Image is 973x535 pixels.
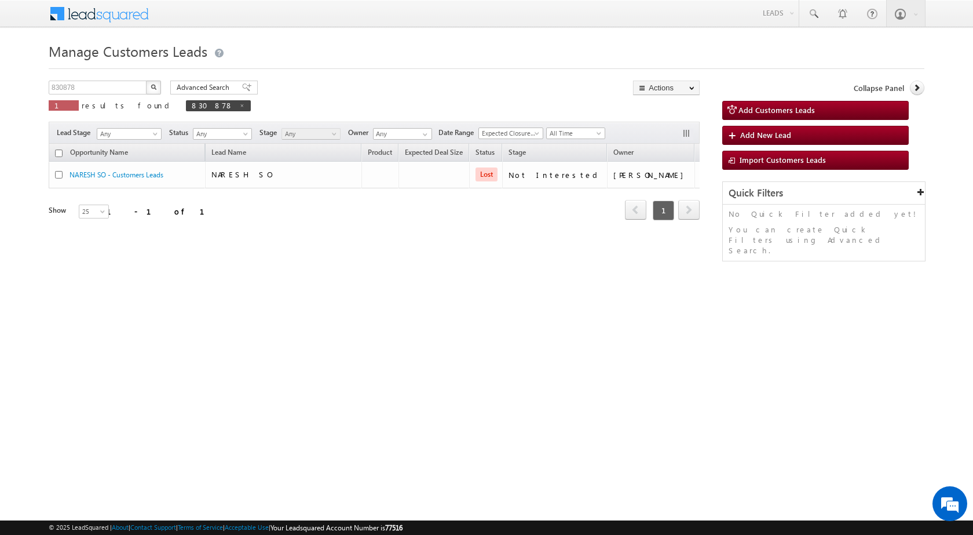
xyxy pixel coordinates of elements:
span: Add New Lead [740,130,791,140]
span: Lead Name [206,146,252,161]
span: 1 [54,100,73,110]
a: NARESH SO - Customers Leads [69,170,163,179]
span: 830878 [192,100,233,110]
a: Show All Items [416,129,431,140]
a: Stage [503,146,532,161]
a: prev [625,201,646,220]
span: Advanced Search [177,82,233,93]
p: You can create Quick Filters using Advanced Search. [729,224,919,256]
span: Any [193,129,248,139]
span: Any [97,129,158,139]
span: 25 [79,206,110,217]
span: 1 [653,201,674,220]
span: Owner [613,148,634,157]
a: Any [97,128,162,140]
a: Acceptable Use [225,523,269,531]
div: 1 - 1 of 1 [107,205,218,218]
button: Actions [633,81,700,95]
a: 25 [79,205,109,219]
a: Opportunity Name [64,146,134,161]
span: All Time [547,128,602,139]
span: Collapse Panel [854,83,904,93]
span: Expected Deal Size [405,148,463,157]
a: Contact Support [130,523,176,531]
a: Status [470,146,500,161]
span: NARESH SO [211,169,270,179]
a: All Time [546,128,605,139]
span: Product [368,148,392,157]
span: Add Customers Leads [738,105,815,115]
span: Opportunity Name [70,148,128,157]
span: © 2025 LeadSquared | | | | | [49,522,403,533]
div: [PERSON_NAME] [613,170,689,180]
a: next [678,201,700,220]
a: Terms of Service [178,523,223,531]
a: Any [281,128,341,140]
input: Check all records [55,150,63,157]
span: Date Range [438,128,478,138]
div: Not Interested [509,170,602,180]
div: Show [49,205,69,216]
span: next [678,200,700,220]
a: About [112,523,129,531]
p: No Quick Filter added yet! [729,209,919,219]
span: Owner [348,128,373,138]
span: Lead Stage [57,128,95,138]
input: Type to Search [373,128,432,140]
a: Any [193,128,252,140]
span: Status [169,128,193,138]
span: Your Leadsquared Account Number is [270,523,403,532]
span: Expected Closure Date [479,128,539,139]
a: Expected Closure Date [478,128,543,139]
span: 77516 [385,523,403,532]
span: Stage [259,128,281,138]
span: Actions [695,145,730,161]
img: Search [151,84,156,90]
a: Expected Deal Size [399,146,469,161]
span: Manage Customers Leads [49,42,207,60]
div: Quick Filters [723,182,925,205]
span: Import Customers Leads [740,155,826,165]
span: Lost [475,168,498,181]
span: Stage [509,148,526,157]
span: Any [282,129,337,139]
span: results found [82,100,174,110]
span: prev [625,200,646,220]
